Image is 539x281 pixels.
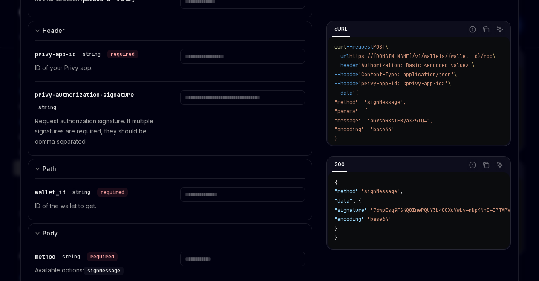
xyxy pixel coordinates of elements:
[448,80,451,87] span: \
[28,223,312,243] button: Expand input section
[349,53,493,60] span: https://[DOMAIN_NAME]/v1/wallets/{wallet_id}/rpc
[352,197,361,204] span: : {
[467,159,478,171] button: Report incorrect code
[180,90,305,105] input: Enter privy-authorization-signature
[334,179,337,186] span: {
[180,49,305,64] input: Enter privy-app-id
[352,90,358,96] span: '{
[97,188,128,197] div: required
[358,80,448,87] span: 'privy-app-id: <privy-app-id>'
[454,71,457,78] span: \
[35,63,160,73] p: ID of your Privy app.
[35,265,160,275] p: Available options:
[481,159,492,171] button: Copy the contents from the code block
[43,164,56,174] div: Path
[35,252,118,262] div: method
[334,234,337,241] span: }
[28,159,312,178] button: Expand input section
[35,188,66,196] span: wallet_id
[35,91,134,98] span: privy-authorization-signature
[35,50,76,58] span: privy-app-id
[467,24,478,35] button: Report incorrect code
[358,188,361,195] span: :
[332,24,350,34] div: cURL
[334,126,394,133] span: "encoding": "base64"
[334,207,367,214] span: "signature"
[334,197,352,204] span: "data"
[334,225,337,232] span: }
[43,26,64,36] div: Header
[334,188,358,195] span: "method"
[494,24,505,35] button: Ask AI
[334,136,337,142] span: }
[334,53,349,60] span: --url
[400,188,403,195] span: ,
[35,201,160,211] p: ID of the wallet to get.
[334,117,433,124] span: "message": "aGVsbG8sIFByaXZ5IQ=",
[367,207,370,214] span: :
[334,62,358,69] span: --header
[87,252,118,261] div: required
[28,21,312,40] button: Expand input section
[334,71,358,78] span: --header
[367,216,391,223] span: "base64"
[35,253,55,261] span: method
[180,252,305,266] input: Enter method
[494,159,505,171] button: Ask AI
[361,188,400,195] span: "signMessage"
[334,43,346,50] span: curl
[346,43,373,50] span: --request
[334,108,367,115] span: "params": {
[35,187,128,197] div: wallet_id
[334,145,337,152] span: }
[334,80,358,87] span: --header
[472,62,475,69] span: \
[180,187,305,202] input: Enter wallet_id
[35,90,160,113] div: privy-authorization-signature
[493,53,496,60] span: \
[373,43,385,50] span: POST
[364,216,367,223] span: :
[43,228,58,238] div: Body
[481,24,492,35] button: Copy the contents from the code block
[35,116,160,147] p: Request authorization signature. If multiple signatures are required, they should be comma separa...
[35,49,138,59] div: privy-app-id
[107,50,138,58] div: required
[332,159,347,170] div: 200
[385,43,388,50] span: \
[334,216,364,223] span: "encoding"
[334,90,352,96] span: --data
[358,71,454,78] span: 'Content-Type: application/json'
[334,99,406,106] span: "method": "signMessage",
[87,267,120,274] span: signMessage
[358,62,472,69] span: 'Authorization: Basic <encoded-value>'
